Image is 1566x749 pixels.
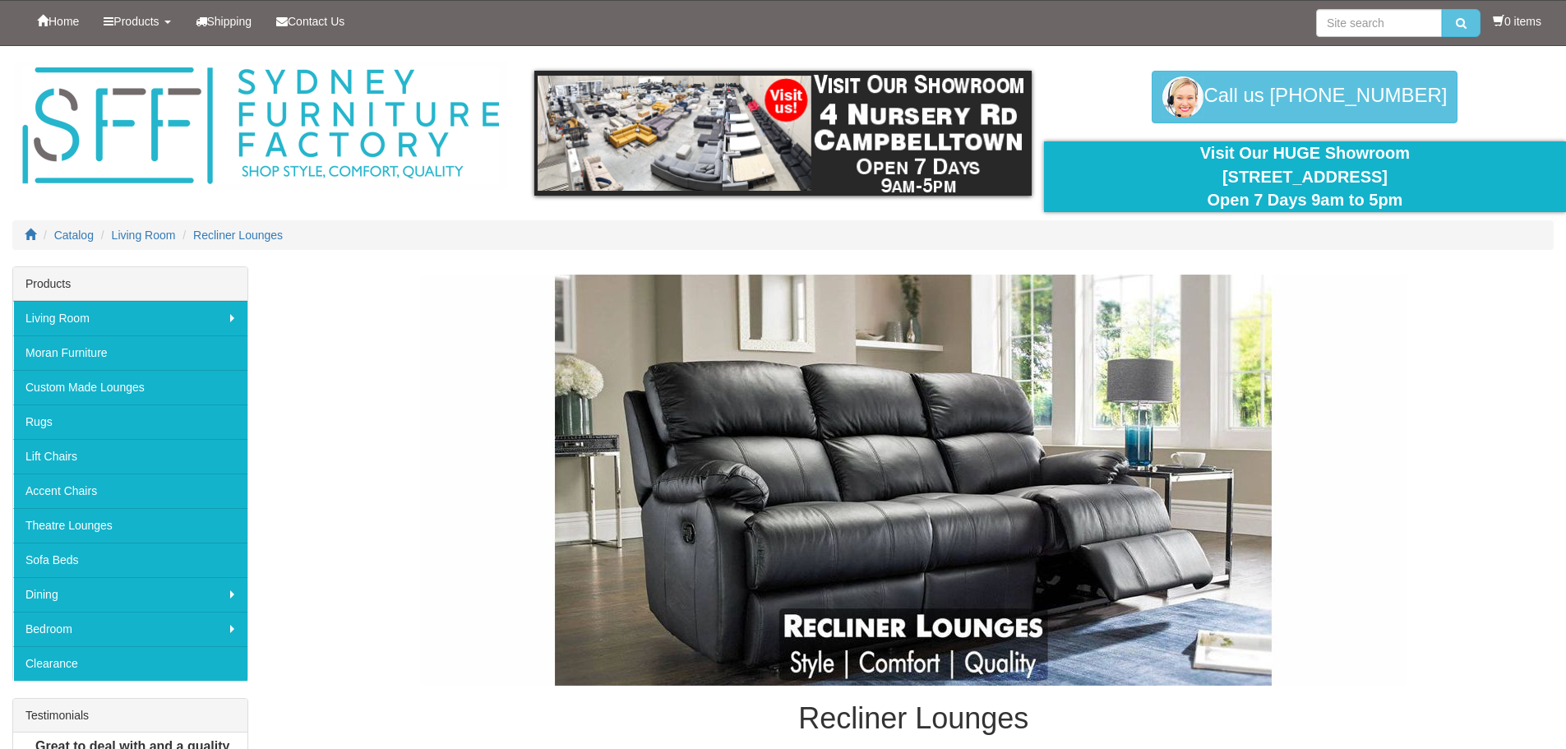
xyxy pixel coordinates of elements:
[49,15,79,28] span: Home
[13,577,247,612] a: Dining
[113,15,159,28] span: Products
[207,15,252,28] span: Shipping
[13,646,247,681] a: Clearance
[1056,141,1554,212] div: Visit Our HUGE Showroom [STREET_ADDRESS] Open 7 Days 9am to 5pm
[1493,13,1541,30] li: 0 items
[13,301,247,335] a: Living Room
[13,405,247,439] a: Rugs
[534,71,1032,196] img: showroom.gif
[420,275,1407,686] img: Recliner Lounges
[13,370,247,405] a: Custom Made Lounges
[112,229,176,242] a: Living Room
[193,229,283,242] a: Recliner Lounges
[13,508,247,543] a: Theatre Lounges
[13,439,247,474] a: Lift Chairs
[13,335,247,370] a: Moran Furniture
[13,543,247,577] a: Sofa Beds
[25,1,91,42] a: Home
[91,1,182,42] a: Products
[13,474,247,508] a: Accent Chairs
[13,612,247,646] a: Bedroom
[14,62,507,190] img: Sydney Furniture Factory
[54,229,94,242] a: Catalog
[288,15,344,28] span: Contact Us
[273,702,1554,735] h1: Recliner Lounges
[13,267,247,301] div: Products
[13,699,247,733] div: Testimonials
[264,1,357,42] a: Contact Us
[183,1,265,42] a: Shipping
[1316,9,1442,37] input: Site search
